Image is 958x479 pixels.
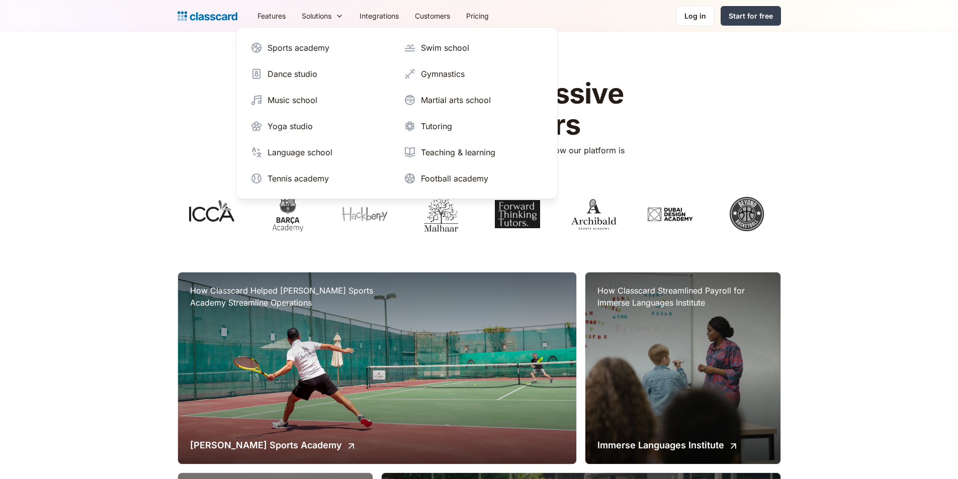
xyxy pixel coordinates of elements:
[400,38,547,58] a: Swim school
[421,94,491,106] div: Martial arts school
[268,146,332,158] div: Language school
[729,11,773,21] div: Start for free
[400,168,547,188] a: Football academy
[421,146,495,158] div: Teaching & learning
[246,142,394,162] a: Language school
[400,142,547,162] a: Teaching & learning
[400,90,547,110] a: Martial arts school
[268,68,317,80] div: Dance studio
[268,120,313,132] div: Yoga studio
[246,38,394,58] a: Sports academy
[178,272,577,464] a: How Classcard Helped [PERSON_NAME] Sports Academy Streamline Operations[PERSON_NAME] Sports Academy
[246,90,394,110] a: Music school
[421,42,469,54] div: Swim school
[597,284,768,309] h3: How Classcard Streamlined Payroll for Immerse Languages Institute
[236,27,558,199] nav: Solutions
[721,6,781,26] a: Start for free
[684,11,706,21] div: Log in
[268,42,329,54] div: Sports academy
[400,64,547,84] a: Gymnastics
[421,120,452,132] div: Tutoring
[190,284,391,309] h3: How Classcard Helped [PERSON_NAME] Sports Academy Streamline Operations
[407,5,458,27] a: Customers
[246,64,394,84] a: Dance studio
[421,68,465,80] div: Gymnastics
[268,172,329,184] div: Tennis academy
[400,116,547,136] a: Tutoring
[458,5,497,27] a: Pricing
[352,5,407,27] a: Integrations
[585,272,780,464] a: How Classcard Streamlined Payroll for Immerse Languages InstituteImmerse Languages Institute
[246,116,394,136] a: Yoga studio
[294,5,352,27] div: Solutions
[246,168,394,188] a: Tennis academy
[190,438,342,452] h2: [PERSON_NAME] Sports Academy
[268,94,317,106] div: Music school
[676,6,715,26] a: Log in
[178,9,237,23] a: Logo
[302,11,331,21] div: Solutions
[421,172,488,184] div: Football academy
[249,5,294,27] a: Features
[597,438,724,452] h2: Immerse Languages Institute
